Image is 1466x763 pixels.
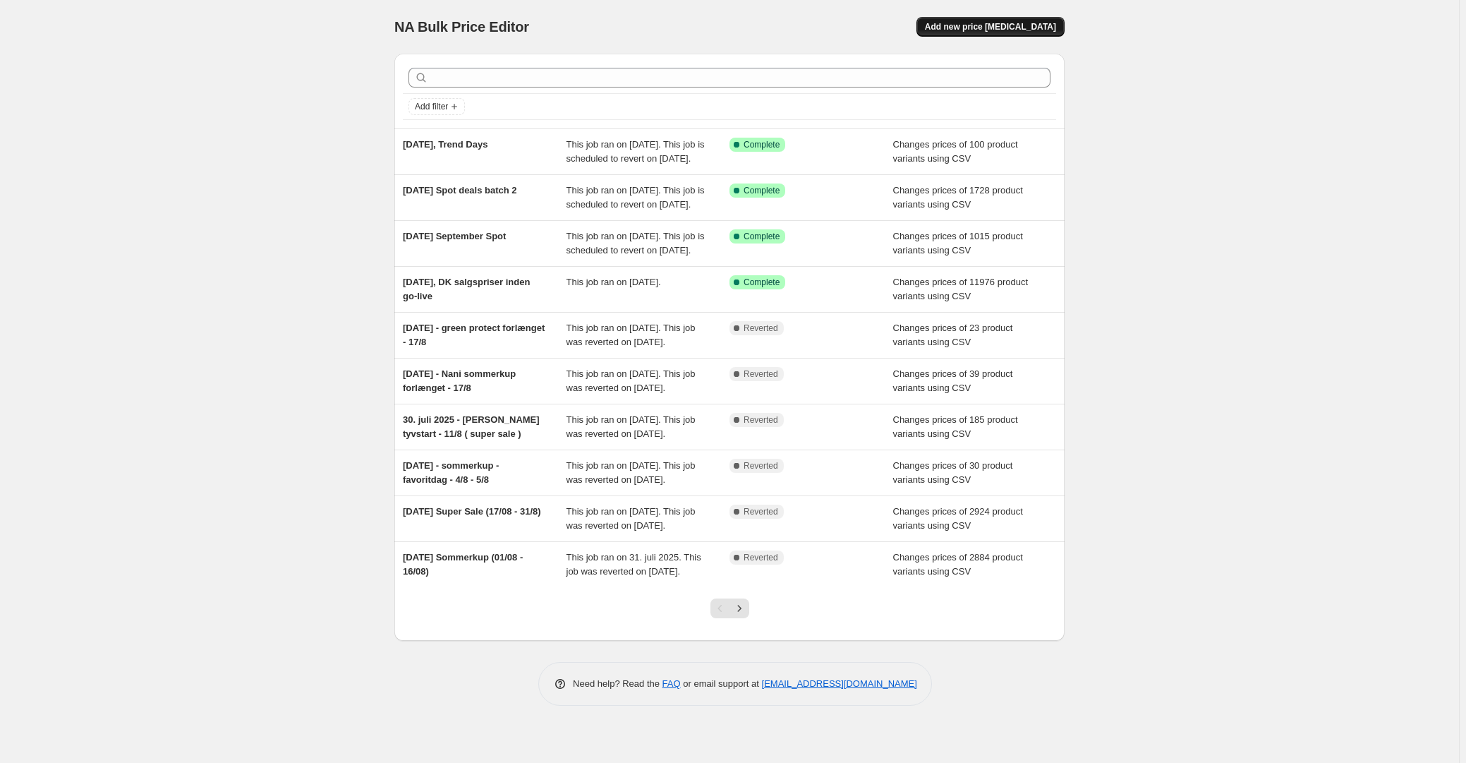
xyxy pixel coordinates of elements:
[893,506,1023,531] span: Changes prices of 2924 product variants using CSV
[403,277,530,301] span: [DATE], DK salgspriser inden go-live
[916,17,1065,37] button: Add new price [MEDICAL_DATA]
[744,231,780,242] span: Complete
[573,678,662,689] span: Need help? Read the
[567,231,705,256] span: This job ran on [DATE]. This job is scheduled to revert on [DATE].
[925,21,1056,32] span: Add new price [MEDICAL_DATA]
[403,506,541,517] span: [DATE] Super Sale (17/08 - 31/8)
[567,506,696,531] span: This job ran on [DATE]. This job was reverted on [DATE].
[408,98,465,115] button: Add filter
[893,368,1013,393] span: Changes prices of 39 product variants using CSV
[567,460,696,485] span: This job ran on [DATE]. This job was reverted on [DATE].
[710,599,749,618] nav: Pagination
[744,368,778,380] span: Reverted
[567,323,696,347] span: This job ran on [DATE]. This job was reverted on [DATE].
[744,185,780,196] span: Complete
[403,139,487,150] span: [DATE], Trend Days
[403,368,516,393] span: [DATE] - Nani sommerkup forlænget - 17/8
[567,552,701,577] span: This job ran on 31. juli 2025. This job was reverted on [DATE].
[403,231,506,241] span: [DATE] September Spot
[893,414,1018,439] span: Changes prices of 185 product variants using CSV
[744,460,778,471] span: Reverted
[893,139,1018,164] span: Changes prices of 100 product variants using CSV
[567,185,705,210] span: This job ran on [DATE]. This job is scheduled to revert on [DATE].
[744,506,778,517] span: Reverted
[893,460,1013,485] span: Changes prices of 30 product variants using CSV
[567,139,705,164] span: This job ran on [DATE]. This job is scheduled to revert on [DATE].
[403,414,540,439] span: 30. juli 2025 - [PERSON_NAME] tyvstart - 11/8 ( super sale )
[567,368,696,393] span: This job ran on [DATE]. This job was reverted on [DATE].
[893,185,1023,210] span: Changes prices of 1728 product variants using CSV
[744,139,780,150] span: Complete
[744,277,780,288] span: Complete
[403,552,523,577] span: [DATE] Sommerkup (01/08 - 16/08)
[893,231,1023,256] span: Changes prices of 1015 product variants using CSV
[681,678,762,689] span: or email support at
[744,323,778,334] span: Reverted
[662,678,681,689] a: FAQ
[567,414,696,439] span: This job ran on [DATE]. This job was reverted on [DATE].
[744,552,778,563] span: Reverted
[403,460,499,485] span: [DATE] - sommerkup - favoritdag - 4/8 - 5/8
[567,277,661,287] span: This job ran on [DATE].
[403,323,545,347] span: [DATE] - green protect forlænget - 17/8
[394,19,529,35] span: NA Bulk Price Editor
[893,323,1013,347] span: Changes prices of 23 product variants using CSV
[744,414,778,426] span: Reverted
[415,101,448,112] span: Add filter
[893,552,1023,577] span: Changes prices of 2884 product variants using CSV
[762,678,917,689] a: [EMAIL_ADDRESS][DOMAIN_NAME]
[403,185,517,196] span: [DATE] Spot deals batch 2
[893,277,1029,301] span: Changes prices of 11976 product variants using CSV
[729,599,749,618] button: Next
